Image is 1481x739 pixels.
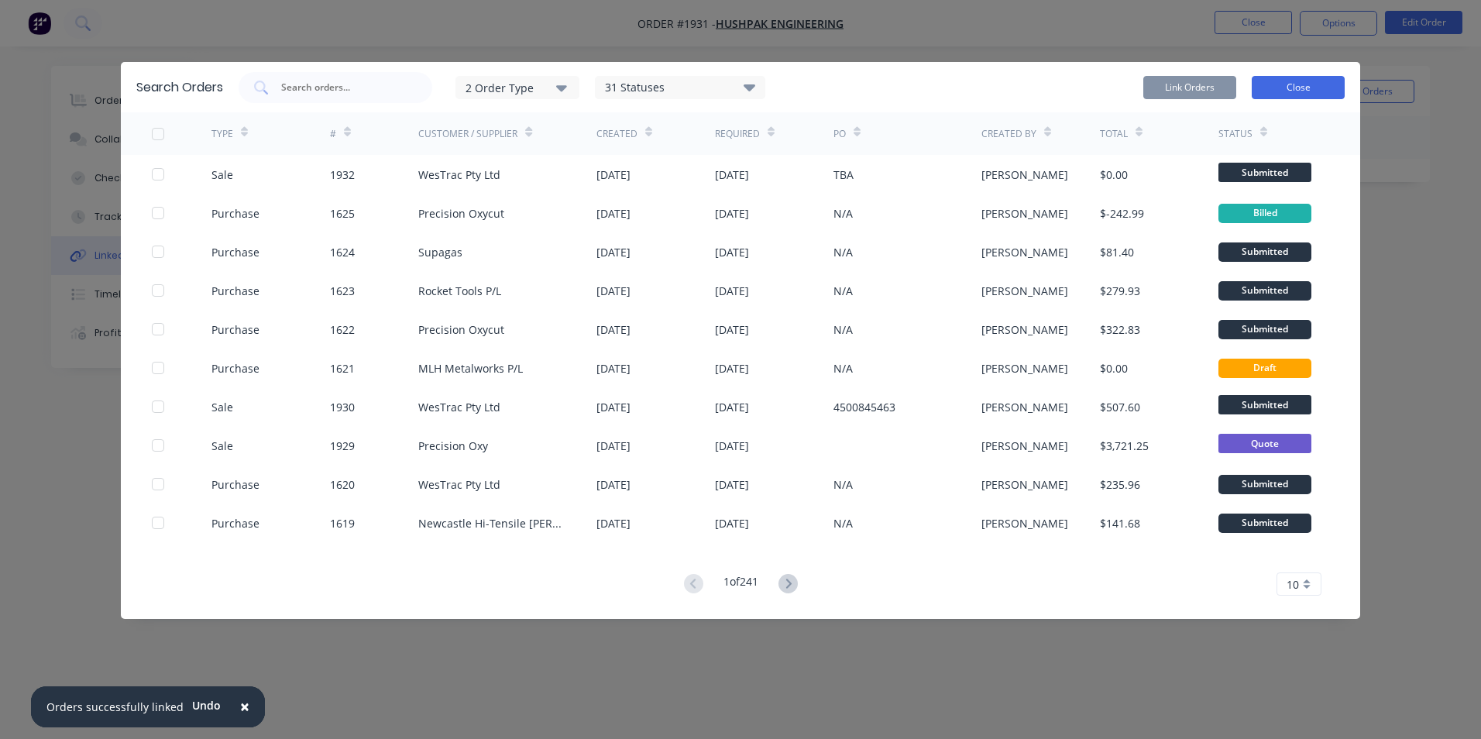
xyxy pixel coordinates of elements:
div: $81.40 [1100,244,1134,260]
div: Purchase [211,244,259,260]
div: [DATE] [596,438,631,454]
div: [DATE] [715,244,749,260]
div: Purchase [211,360,259,376]
div: # [330,127,336,141]
div: [DATE] [715,321,749,338]
div: $507.60 [1100,399,1140,415]
div: Sale [211,399,233,415]
div: Purchase [211,476,259,493]
div: 1620 [330,476,355,493]
button: Link Orders [1143,76,1236,99]
div: [DATE] [596,205,631,222]
div: Required [715,127,760,141]
div: Precision Oxycut [418,321,504,338]
div: $0.00 [1100,167,1128,183]
div: [PERSON_NAME] [981,399,1068,415]
div: [DATE] [596,399,631,415]
div: $3,721.25 [1100,438,1149,454]
div: [DATE] [596,244,631,260]
div: $279.93 [1100,283,1140,299]
span: Submitted [1218,163,1311,182]
div: [PERSON_NAME] [981,321,1068,338]
div: [DATE] [715,476,749,493]
div: [PERSON_NAME] [981,476,1068,493]
div: Status [1218,127,1252,141]
div: Precision Oxycut [418,205,504,222]
span: × [240,696,249,717]
div: Created [596,127,637,141]
div: Draft [1218,359,1311,378]
div: [PERSON_NAME] [981,515,1068,531]
div: Created By [981,127,1036,141]
div: 1619 [330,515,355,531]
div: [DATE] [596,283,631,299]
div: 4500845463 [833,399,895,415]
button: Undo [184,694,229,717]
div: 1929 [330,438,355,454]
div: N/A [833,244,853,260]
div: [PERSON_NAME] [981,438,1068,454]
div: [PERSON_NAME] [981,360,1068,376]
div: 2 Order Type [466,79,569,95]
div: 1621 [330,360,355,376]
div: 1932 [330,167,355,183]
div: N/A [833,360,853,376]
div: [DATE] [596,476,631,493]
button: 2 Order Type [455,76,579,99]
div: WesTrac Pty Ltd [418,476,500,493]
div: 1623 [330,283,355,299]
div: MLH Metalworks P/L [418,360,523,376]
div: [DATE] [596,515,631,531]
button: Close [225,689,265,726]
div: Orders successfully linked [46,699,184,715]
span: Quote [1218,434,1311,453]
div: TBA [833,167,854,183]
span: Submitted [1218,395,1311,414]
div: [DATE] [596,360,631,376]
div: 31 Statuses [596,79,765,96]
div: WesTrac Pty Ltd [418,167,500,183]
div: 1625 [330,205,355,222]
div: [DATE] [715,283,749,299]
div: TYPE [211,127,233,141]
div: N/A [833,283,853,299]
div: [DATE] [715,360,749,376]
div: [PERSON_NAME] [981,283,1068,299]
div: [DATE] [715,205,749,222]
div: WesTrac Pty Ltd [418,399,500,415]
span: 10 [1287,576,1299,593]
div: [DATE] [715,438,749,454]
div: Purchase [211,515,259,531]
div: $-242.99 [1100,205,1144,222]
div: Purchase [211,205,259,222]
div: [PERSON_NAME] [981,167,1068,183]
input: Search orders... [280,80,408,95]
div: N/A [833,205,853,222]
div: N/A [833,476,853,493]
div: Newcastle Hi-Tensile [PERSON_NAME] [418,515,565,531]
div: Purchase [211,283,259,299]
button: Close [1252,76,1345,99]
div: [PERSON_NAME] [981,205,1068,222]
div: [DATE] [715,515,749,531]
div: PO [833,127,846,141]
div: 1622 [330,321,355,338]
div: Sale [211,167,233,183]
div: Billed [1218,204,1311,223]
div: Purchase [211,321,259,338]
div: $0.00 [1100,360,1128,376]
div: Total [1100,127,1128,141]
div: Submitted [1218,514,1311,533]
div: N/A [833,321,853,338]
div: Sale [211,438,233,454]
div: [PERSON_NAME] [981,244,1068,260]
div: 1624 [330,244,355,260]
div: Submitted [1218,475,1311,494]
div: 1 of 241 [723,573,758,596]
div: [DATE] [596,167,631,183]
div: 1930 [330,399,355,415]
div: [DATE] [715,167,749,183]
div: Rocket Tools P/L [418,283,501,299]
div: Submitted [1218,320,1311,339]
div: $235.96 [1100,476,1140,493]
